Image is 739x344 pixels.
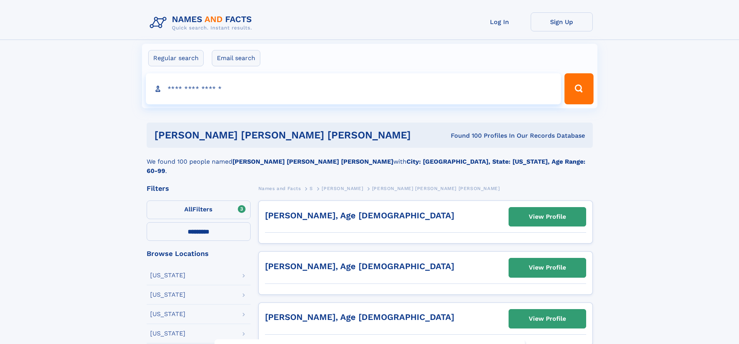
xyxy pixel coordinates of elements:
[147,158,585,175] b: City: [GEOGRAPHIC_DATA], State: [US_STATE], Age Range: 60-99
[154,130,431,140] h1: [PERSON_NAME] [PERSON_NAME] [PERSON_NAME]
[147,12,258,33] img: Logo Names and Facts
[431,131,585,140] div: Found 100 Profiles In Our Records Database
[148,50,204,66] label: Regular search
[529,259,566,277] div: View Profile
[147,185,251,192] div: Filters
[372,186,500,191] span: [PERSON_NAME] [PERSON_NAME] [PERSON_NAME]
[265,211,454,220] a: [PERSON_NAME], Age [DEMOGRAPHIC_DATA]
[150,292,185,298] div: [US_STATE]
[184,206,192,213] span: All
[564,73,593,104] button: Search Button
[150,330,185,337] div: [US_STATE]
[509,207,586,226] a: View Profile
[265,312,454,322] a: [PERSON_NAME], Age [DEMOGRAPHIC_DATA]
[322,183,363,193] a: [PERSON_NAME]
[531,12,593,31] a: Sign Up
[509,258,586,277] a: View Profile
[509,309,586,328] a: View Profile
[529,208,566,226] div: View Profile
[147,250,251,257] div: Browse Locations
[310,183,313,193] a: S
[150,311,185,317] div: [US_STATE]
[310,186,313,191] span: S
[469,12,531,31] a: Log In
[529,310,566,328] div: View Profile
[265,261,454,271] a: [PERSON_NAME], Age [DEMOGRAPHIC_DATA]
[258,183,301,193] a: Names and Facts
[232,158,393,165] b: [PERSON_NAME] [PERSON_NAME] [PERSON_NAME]
[147,148,593,176] div: We found 100 people named with .
[146,73,561,104] input: search input
[322,186,363,191] span: [PERSON_NAME]
[212,50,260,66] label: Email search
[147,201,251,219] label: Filters
[150,272,185,278] div: [US_STATE]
